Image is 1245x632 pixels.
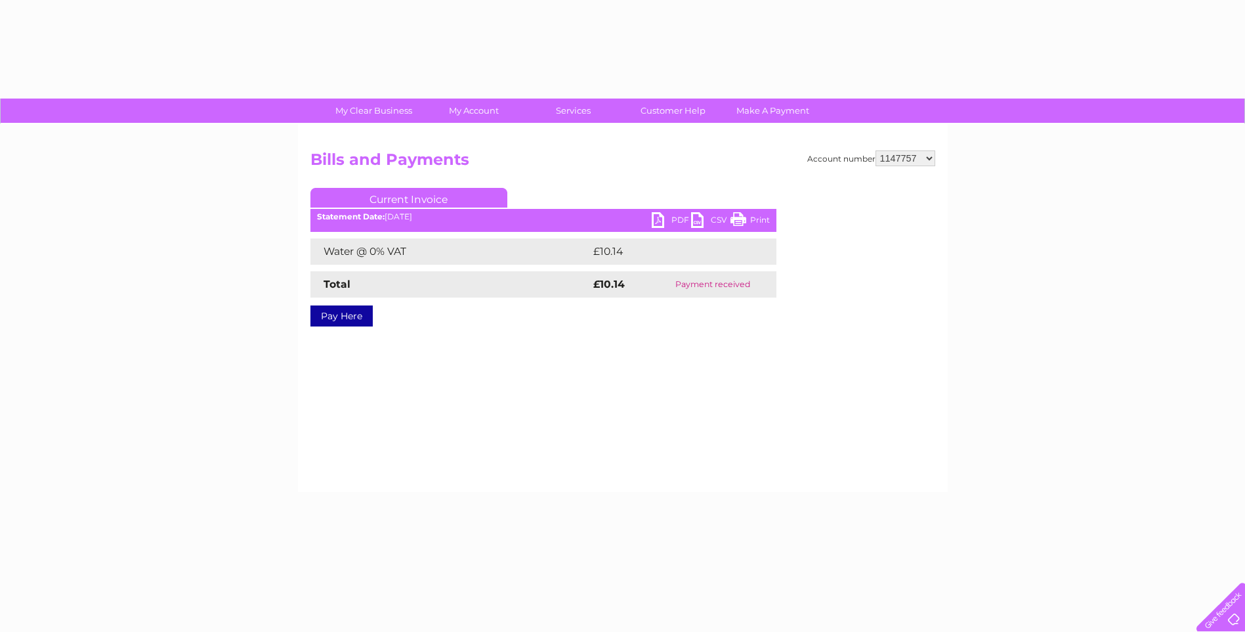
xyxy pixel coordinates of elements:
strong: £10.14 [593,278,625,290]
td: Water @ 0% VAT [310,238,590,265]
td: £10.14 [590,238,748,265]
td: Payment received [649,271,776,298]
a: Pay Here [310,305,373,327]
div: Account number [807,150,935,166]
b: Statement Date: [317,212,385,221]
a: Make A Payment [719,99,827,123]
a: Services [519,99,627,123]
div: [DATE] [310,212,776,221]
a: Print [730,212,770,231]
a: My Clear Business [320,99,428,123]
a: PDF [652,212,691,231]
a: My Account [419,99,528,123]
h2: Bills and Payments [310,150,935,175]
a: Current Invoice [310,188,507,208]
strong: Total [324,278,350,290]
a: Customer Help [619,99,727,123]
a: CSV [691,212,730,231]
